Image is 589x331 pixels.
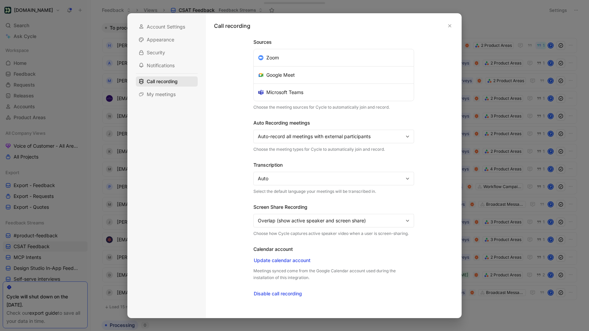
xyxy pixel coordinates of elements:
p: Choose the meeting types for Cycle to automatically join and record. [253,146,414,153]
h1: Call recording [214,22,250,30]
p: Meetings synced come from the Google Calendar account used during the installation of this integr... [253,268,414,281]
button: Overlap (show active speaker and screen share) [253,214,414,227]
h3: Sources [253,38,414,46]
p: Select the default language your meetings will be transcribed in. [253,188,414,195]
h3: Screen Share Recording [253,203,414,211]
div: Google Meet [258,71,295,79]
span: Auto-record all meetings with external participants [258,132,403,141]
button: Update calendar account [253,256,311,265]
div: My meetings [136,89,198,99]
div: Account Settings [136,22,198,32]
div: Microsoft Teams [258,88,303,96]
span: Auto [258,174,403,183]
span: Disable call recording [254,290,302,298]
span: Overlap (show active speaker and screen share) [258,217,403,225]
div: Zoom [258,54,279,62]
button: Disable call recording [253,289,302,298]
span: My meetings [147,91,176,98]
h3: Transcription [253,161,414,169]
span: Appearance [147,36,174,43]
div: Security [136,48,198,58]
span: Security [147,49,165,56]
div: Call recording [136,76,198,87]
p: Choose how Cycle captures active speaker video when a user is screen-sharing. [253,230,414,237]
h3: Calendar account [253,245,414,253]
div: Appearance [136,35,198,45]
button: Auto-record all meetings with external participants [253,130,414,143]
h3: Auto Recording meetings [253,119,414,127]
span: Notifications [147,62,175,69]
span: Update calendar account [254,256,310,264]
span: Account Settings [147,23,185,30]
div: Notifications [136,60,198,71]
p: Choose the meeting sources for Cycle to automatically join and record. [253,104,414,111]
button: Auto [253,172,414,185]
span: Call recording [147,78,178,85]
